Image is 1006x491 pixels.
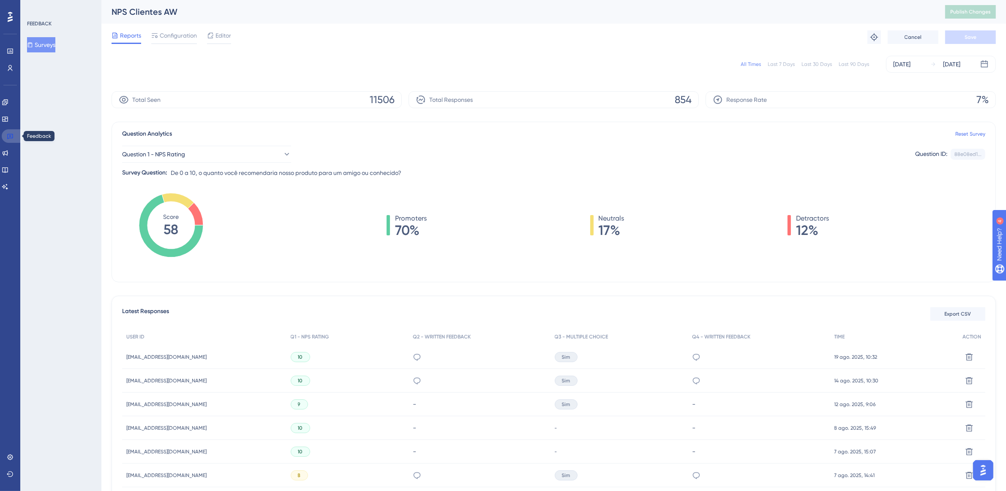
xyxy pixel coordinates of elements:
span: 7 ago. 2025, 14:41 [834,472,875,479]
span: 10 [298,377,303,384]
div: - [413,424,546,432]
span: Save [965,34,976,41]
button: Surveys [27,37,55,52]
div: [DATE] [943,59,960,69]
span: TIME [834,333,845,340]
div: Survey Question: [122,168,167,178]
div: FEEDBACK [27,20,52,27]
tspan: 58 [164,221,179,237]
a: Reset Survey [955,131,985,137]
span: Configuration [160,30,197,41]
span: Reports [120,30,141,41]
span: Q4 - WRITTEN FEEDBACK [692,333,750,340]
span: Q3 - MULTIPLE CHOICE [555,333,608,340]
div: - [692,447,826,456]
span: 14 ago. 2025, 10:30 [834,377,879,384]
span: [EMAIL_ADDRESS][DOMAIN_NAME] [126,377,207,384]
span: [EMAIL_ADDRESS][DOMAIN_NAME] [126,472,207,479]
tspan: Score [164,213,179,220]
div: - [413,447,546,456]
span: [EMAIL_ADDRESS][DOMAIN_NAME] [126,448,207,455]
span: Cancel [905,34,922,41]
button: Question 1 - NPS Rating [122,146,291,163]
span: Promoters [395,213,427,224]
span: - [555,425,557,431]
span: USER ID [126,333,144,340]
div: Last 30 Days [802,61,832,68]
span: 10 [298,425,303,431]
button: Export CSV [930,307,985,321]
div: - [692,424,826,432]
button: Cancel [888,30,938,44]
span: [EMAIL_ADDRESS][DOMAIN_NAME] [126,425,207,431]
span: Response Rate [726,95,767,105]
span: Sim [562,472,570,479]
div: Question ID: [915,149,947,160]
span: Question 1 - NPS Rating [122,149,185,159]
div: NPS Clientes AW [112,6,924,18]
span: 12 ago. 2025, 9:06 [834,401,876,408]
button: Publish Changes [945,5,996,19]
div: Last 7 Days [768,61,795,68]
button: Save [945,30,996,44]
span: - [555,448,557,455]
span: 70% [395,224,427,237]
span: Q1 - NPS RATING [291,333,329,340]
span: ACTION [962,333,981,340]
div: 88e08ed1... [954,151,981,158]
span: 8 ago. 2025, 15:49 [834,425,876,431]
span: Need Help? [20,2,53,12]
span: 19 ago. 2025, 10:32 [834,354,878,360]
span: Neutrals [599,213,624,224]
span: Question Analytics [122,129,172,139]
div: Last 90 Days [839,61,869,68]
span: 10 [298,354,303,360]
span: Total Seen [132,95,161,105]
span: 8 [298,472,301,479]
div: All Times [741,61,761,68]
span: Q2 - WRITTEN FEEDBACK [413,333,471,340]
span: Export CSV [945,311,971,317]
span: De 0 a 10, o quanto você recomendaria nosso produto para um amigo ou conhecido? [171,168,401,178]
span: 7 ago. 2025, 15:07 [834,448,876,455]
span: 10 [298,448,303,455]
span: Detractors [796,213,829,224]
span: 854 [675,93,692,106]
span: Latest Responses [122,306,169,322]
span: Editor [215,30,231,41]
span: Sim [562,401,570,408]
div: 4 [59,4,61,11]
span: Publish Changes [950,8,991,15]
span: 12% [796,224,829,237]
span: 9 [298,401,301,408]
span: 11506 [370,93,395,106]
span: Sim [562,354,570,360]
span: 17% [599,224,624,237]
span: [EMAIL_ADDRESS][DOMAIN_NAME] [126,401,207,408]
div: - [692,400,826,408]
div: [DATE] [893,59,911,69]
iframe: UserGuiding AI Assistant Launcher [971,458,996,483]
span: [EMAIL_ADDRESS][DOMAIN_NAME] [126,354,207,360]
span: Sim [562,377,570,384]
span: Total Responses [429,95,473,105]
div: - [413,400,546,408]
span: 7% [976,93,989,106]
